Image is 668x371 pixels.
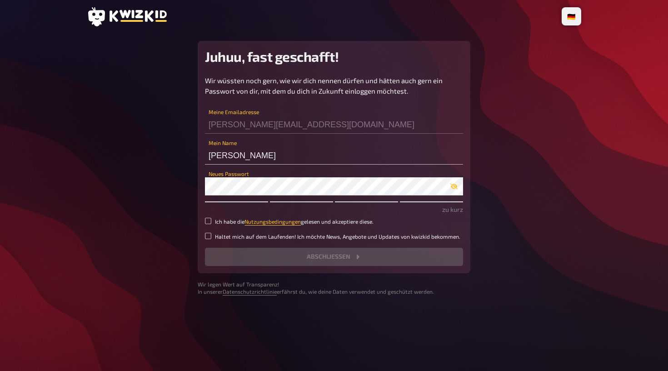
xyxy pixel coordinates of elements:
[205,48,463,65] h2: Juhuu, fast geschafft!
[215,233,460,241] small: Haltet mich auf dem Laufenden! Ich möchte News, Angebote und Updates von kwizkid bekommen.
[205,248,463,266] button: Abschließen
[205,205,463,214] p: zu kurz
[205,115,463,134] input: Meine Emailadresse
[205,75,463,96] p: Wir wüssten noch gern, wie wir dich nennen dürfen und hätten auch gern ein Passwort von dir, mit ...
[223,288,277,295] a: Datenschutzrichtlinie
[205,146,463,165] input: Mein Name
[563,9,579,24] li: 🇩🇪
[198,281,470,296] small: Wir legen Wert auf Transparenz! In unserer erfährst du, wie deine Daten verwendet und geschützt w...
[244,218,301,225] a: Nutzungsbedingungen
[215,218,374,226] small: Ich habe die gelesen und akzeptiere diese.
